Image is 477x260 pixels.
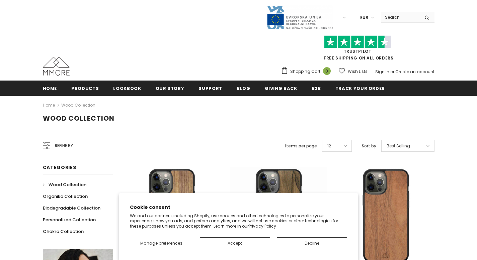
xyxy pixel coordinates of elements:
[323,67,331,75] span: 0
[339,66,368,77] a: Wish Lists
[198,85,222,92] span: support
[265,81,297,96] a: Giving back
[71,85,99,92] span: Products
[43,226,84,237] a: Chakra Collection
[113,85,141,92] span: Lookbook
[55,142,73,149] span: Refine by
[312,85,321,92] span: B2B
[43,179,86,190] a: Wood Collection
[43,217,96,223] span: Personalized Collection
[285,143,317,149] label: Items per page
[277,237,347,249] button: Decline
[49,181,86,188] span: Wood Collection
[61,102,95,108] a: Wood Collection
[327,143,331,149] span: 12
[387,143,410,149] span: Best Selling
[335,85,385,92] span: Track your order
[130,237,193,249] button: Manage preferences
[130,204,347,211] h2: Cookie consent
[335,81,385,96] a: Track your order
[237,81,250,96] a: Blog
[362,143,376,149] label: Sort by
[312,81,321,96] a: B2B
[43,190,88,202] a: Organika Collection
[281,67,334,77] a: Shopping Cart 0
[156,85,184,92] span: Our Story
[324,35,391,48] img: Trust Pilot Stars
[198,81,222,96] a: support
[390,69,394,75] span: or
[200,237,270,249] button: Accept
[43,205,100,211] span: Biodegradable Collection
[43,164,76,171] span: Categories
[266,5,333,30] img: Javni Razpis
[348,68,368,75] span: Wish Lists
[43,57,70,76] img: MMORE Cases
[43,228,84,235] span: Chakra Collection
[43,101,55,109] a: Home
[395,69,434,75] a: Create an account
[290,68,320,75] span: Shopping Cart
[375,69,389,75] a: Sign In
[43,85,57,92] span: Home
[266,14,333,20] a: Javni Razpis
[140,240,182,246] span: Manage preferences
[381,12,419,22] input: Search Site
[130,213,347,229] p: We and our partners, including Shopify, use cookies and other technologies to personalize your ex...
[43,81,57,96] a: Home
[71,81,99,96] a: Products
[43,202,100,214] a: Biodegradable Collection
[344,48,372,54] a: Trustpilot
[281,38,434,61] span: FREE SHIPPING ON ALL ORDERS
[113,81,141,96] a: Lookbook
[237,85,250,92] span: Blog
[360,14,368,21] span: EUR
[43,193,88,200] span: Organika Collection
[265,85,297,92] span: Giving back
[43,214,96,226] a: Personalized Collection
[156,81,184,96] a: Our Story
[43,114,114,123] span: Wood Collection
[249,223,276,229] a: Privacy Policy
